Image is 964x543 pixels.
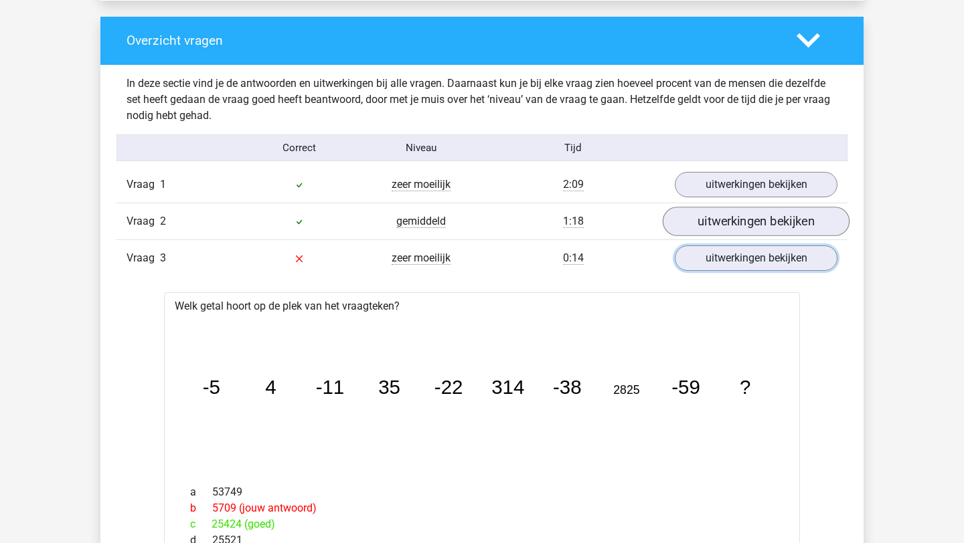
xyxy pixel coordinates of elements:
div: 25424 (goed) [180,516,784,532]
a: uitwerkingen bekijken [675,172,837,197]
tspan: ? [740,376,750,398]
tspan: 314 [491,376,524,398]
div: Tijd [482,140,665,156]
div: Correct [239,140,361,156]
span: 0:14 [563,251,584,265]
span: b [190,500,212,516]
tspan: -22 [434,376,463,398]
span: 2:09 [563,178,584,191]
span: Vraag [127,177,160,193]
span: 1:18 [563,215,584,228]
div: 53749 [180,484,784,500]
span: gemiddeld [396,215,446,228]
span: a [190,484,212,500]
tspan: 35 [378,376,400,398]
tspan: -59 [671,376,700,398]
tspan: 2825 [613,383,640,397]
tspan: -11 [316,376,345,398]
tspan: 4 [265,376,276,398]
div: 5709 (jouw antwoord) [180,500,784,516]
a: uitwerkingen bekijken [663,207,850,237]
span: 2 [160,215,166,227]
tspan: -38 [553,376,582,398]
div: Niveau [360,140,482,156]
tspan: -5 [203,376,220,398]
a: uitwerkingen bekijken [675,245,837,271]
h4: Overzicht vragen [127,33,777,48]
span: 3 [160,251,166,264]
span: zeer moeilijk [392,251,451,265]
span: Vraag [127,213,160,229]
span: c [190,516,212,532]
span: 1 [160,178,166,191]
span: Vraag [127,250,160,266]
span: zeer moeilijk [392,178,451,191]
div: In deze sectie vind je de antwoorden en uitwerkingen bij alle vragen. Daarnaast kun je bij elke v... [116,76,848,124]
